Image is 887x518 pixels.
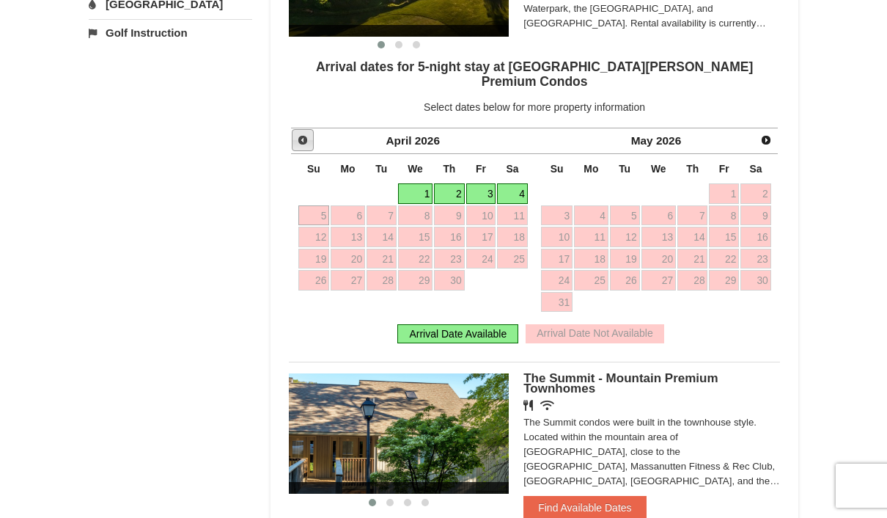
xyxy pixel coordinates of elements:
a: 16 [434,227,464,247]
span: Sunday [307,163,320,175]
a: 3 [466,183,496,204]
a: 17 [466,227,496,247]
a: 2 [740,183,770,204]
a: 9 [434,205,464,226]
a: 2 [434,183,464,204]
a: 15 [709,227,739,247]
a: 23 [434,249,464,269]
a: 22 [398,249,433,269]
a: 12 [610,227,640,247]
a: 21 [367,249,397,269]
a: 8 [398,205,433,226]
a: 18 [497,227,527,247]
a: 14 [677,227,707,247]
a: 7 [367,205,397,226]
a: 6 [331,205,365,226]
a: 16 [740,227,770,247]
span: May [631,134,653,147]
a: 19 [610,249,640,269]
a: 17 [541,249,573,269]
a: 30 [740,270,770,291]
span: 2026 [656,134,681,147]
a: 12 [298,227,330,247]
i: Restaurant [523,400,533,411]
a: 10 [466,205,496,226]
span: Next [760,134,772,146]
a: Golf Instruction [89,19,252,46]
a: 11 [574,227,608,247]
span: 2026 [415,134,440,147]
span: Thursday [686,163,699,175]
span: Monday [584,163,598,175]
span: Sunday [551,163,564,175]
a: 9 [740,205,770,226]
a: 5 [610,205,640,226]
a: 3 [541,205,573,226]
a: 29 [398,270,433,291]
span: Wednesday [408,163,423,175]
a: 20 [641,249,677,269]
a: 21 [677,249,707,269]
a: 26 [298,270,330,291]
span: Tuesday [375,163,387,175]
span: Saturday [749,163,762,175]
a: Next [756,130,776,150]
a: 1 [398,183,433,204]
a: 24 [541,270,573,291]
span: The Summit - Mountain Premium Townhomes [523,371,718,395]
a: 28 [367,270,397,291]
a: 10 [541,227,573,247]
a: 18 [574,249,608,269]
a: 29 [709,270,739,291]
a: 24 [466,249,496,269]
div: Arrival Date Available [397,324,518,343]
span: Monday [341,163,356,175]
h4: Arrival dates for 5-night stay at [GEOGRAPHIC_DATA][PERSON_NAME] Premium Condos [289,59,780,89]
span: Saturday [507,163,519,175]
a: 6 [641,205,677,226]
a: 7 [677,205,707,226]
a: 4 [497,183,527,204]
a: 30 [434,270,464,291]
div: The Summit condos were built in the townhouse style. Located within the mountain area of [GEOGRAP... [523,415,780,489]
a: 31 [541,292,573,313]
a: 15 [398,227,433,247]
span: Friday [719,163,729,175]
a: 26 [610,270,640,291]
a: 4 [574,205,608,226]
a: 28 [677,270,707,291]
a: 27 [331,270,365,291]
a: 13 [331,227,365,247]
a: 20 [331,249,365,269]
a: Prev [292,129,314,151]
a: 13 [641,227,677,247]
div: Arrival Date Not Available [526,324,663,343]
a: 25 [497,249,527,269]
a: 23 [740,249,770,269]
i: Wireless Internet (free) [540,400,554,411]
span: Tuesday [619,163,630,175]
a: 5 [298,205,330,226]
a: 1 [709,183,739,204]
a: 27 [641,270,677,291]
a: 14 [367,227,397,247]
span: Wednesday [651,163,666,175]
span: Prev [297,134,309,146]
a: 11 [497,205,527,226]
a: 25 [574,270,608,291]
span: Thursday [443,163,455,175]
a: 19 [298,249,330,269]
span: Friday [476,163,486,175]
a: 8 [709,205,739,226]
span: April [386,134,411,147]
a: 22 [709,249,739,269]
span: Select dates below for more property information [424,101,645,113]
